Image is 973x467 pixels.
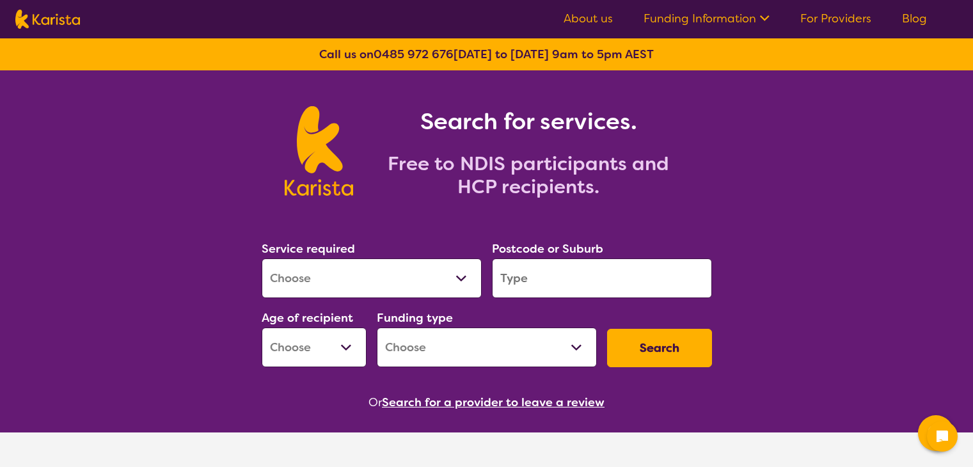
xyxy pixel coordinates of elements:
[374,47,454,62] a: 0485 972 676
[262,241,355,257] label: Service required
[492,258,712,298] input: Type
[285,106,353,196] img: Karista logo
[368,106,688,137] h1: Search for services.
[800,11,871,26] a: For Providers
[918,415,954,451] button: Channel Menu
[607,329,712,367] button: Search
[564,11,613,26] a: About us
[15,10,80,29] img: Karista logo
[377,310,453,326] label: Funding type
[319,47,654,62] b: Call us on [DATE] to [DATE] 9am to 5pm AEST
[368,393,382,412] span: Or
[262,310,353,326] label: Age of recipient
[492,241,603,257] label: Postcode or Suburb
[644,11,770,26] a: Funding Information
[902,11,927,26] a: Blog
[368,152,688,198] h2: Free to NDIS participants and HCP recipients.
[382,393,605,412] button: Search for a provider to leave a review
